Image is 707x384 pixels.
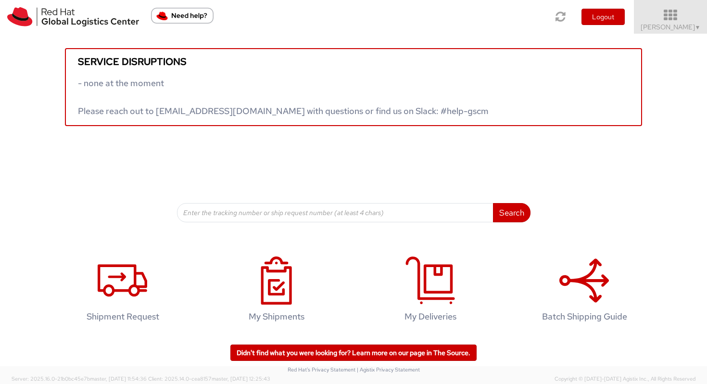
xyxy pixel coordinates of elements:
span: master, [DATE] 11:54:36 [90,375,147,382]
h4: Shipment Request [61,312,185,321]
span: ▼ [695,24,701,31]
span: Server: 2025.16.0-21b0bc45e7b [12,375,147,382]
span: Client: 2025.14.0-cea8157 [148,375,270,382]
button: Search [493,203,530,222]
input: Enter the tracking number or ship request number (at least 4 chars) [177,203,493,222]
h4: My Deliveries [368,312,492,321]
a: Batch Shipping Guide [512,246,656,336]
span: Copyright © [DATE]-[DATE] Agistix Inc., All Rights Reserved [555,375,695,383]
h4: My Shipments [215,312,339,321]
span: master, [DATE] 12:25:43 [212,375,270,382]
h5: Service disruptions [78,56,629,67]
a: Red Hat's Privacy Statement [288,366,355,373]
a: My Shipments [204,246,349,336]
img: rh-logistics-00dfa346123c4ec078e1.svg [7,7,139,26]
a: | Agistix Privacy Statement [357,366,420,373]
span: - none at the moment Please reach out to [EMAIL_ADDRESS][DOMAIN_NAME] with questions or find us o... [78,77,489,116]
button: Need help? [151,8,214,24]
h4: Batch Shipping Guide [522,312,646,321]
a: My Deliveries [358,246,503,336]
span: [PERSON_NAME] [641,23,701,31]
a: Shipment Request [50,246,195,336]
button: Logout [581,9,625,25]
a: Didn't find what you were looking for? Learn more on our page in The Source. [230,345,477,361]
a: Service disruptions - none at the moment Please reach out to [EMAIL_ADDRESS][DOMAIN_NAME] with qu... [65,48,642,126]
